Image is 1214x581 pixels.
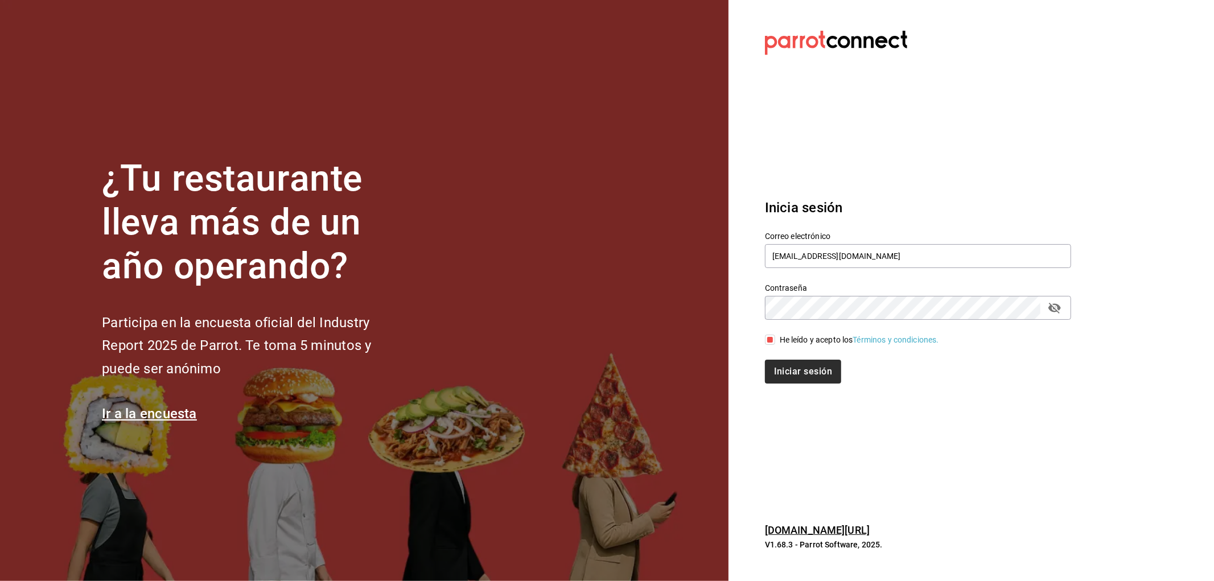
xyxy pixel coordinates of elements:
[102,406,197,422] a: Ir a la encuesta
[765,360,841,384] button: Iniciar sesión
[853,335,939,344] a: Términos y condiciones.
[765,285,1071,292] label: Contraseña
[102,157,409,288] h1: ¿Tu restaurante lleva más de un año operando?
[765,197,1071,218] h3: Inicia sesión
[1045,298,1064,318] button: passwordField
[765,524,870,536] a: [DOMAIN_NAME][URL]
[780,334,939,346] div: He leído y acepto los
[102,311,409,381] h2: Participa en la encuesta oficial del Industry Report 2025 de Parrot. Te toma 5 minutos y puede se...
[765,539,1071,550] p: V1.68.3 - Parrot Software, 2025.
[765,233,1071,241] label: Correo electrónico
[765,244,1071,268] input: Ingresa tu correo electrónico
